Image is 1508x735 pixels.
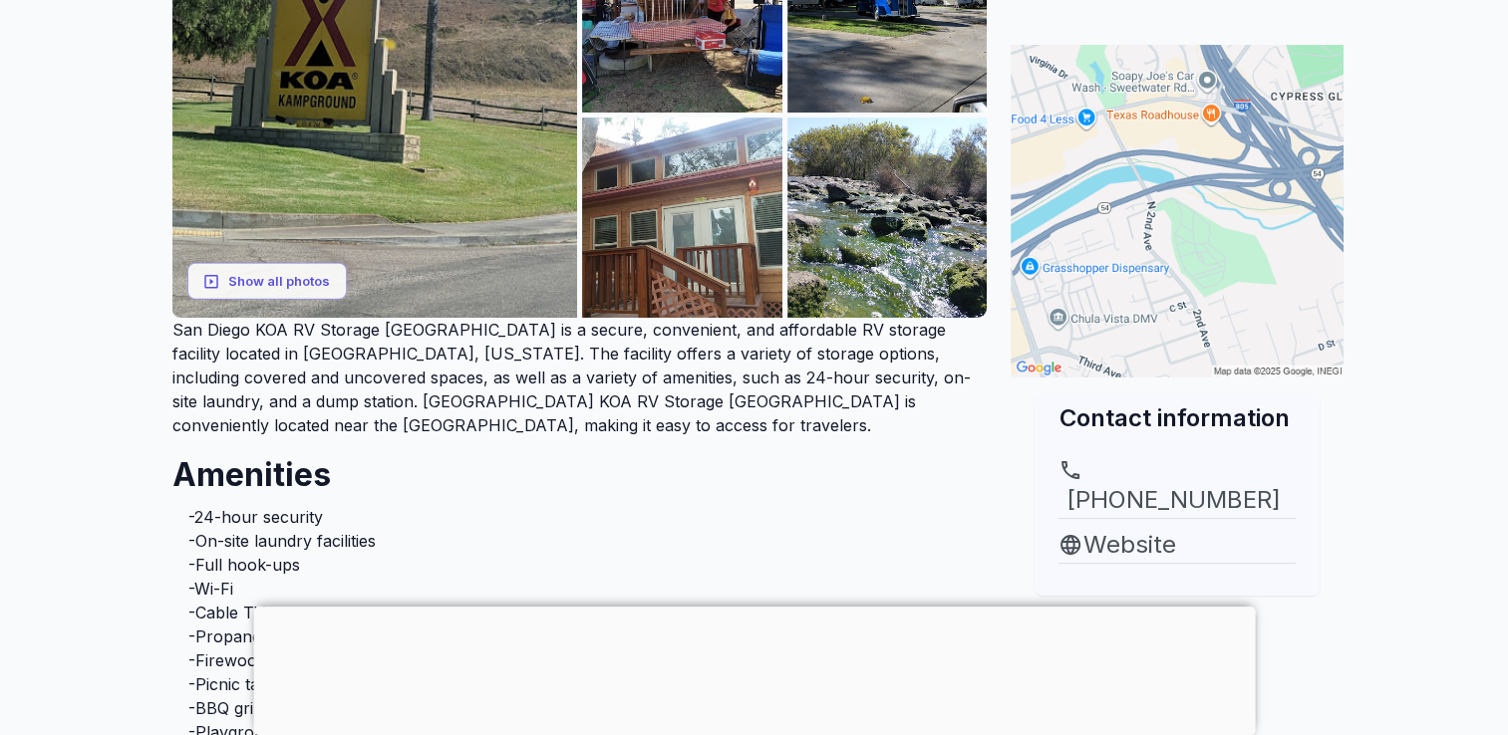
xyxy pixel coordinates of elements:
[188,553,972,577] li: -Full hook-ups
[188,505,972,529] li: -24-hour security
[187,263,347,300] button: Show all photos
[188,696,972,720] li: -BBQ grills
[1058,401,1296,434] h2: Contact information
[188,529,972,553] li: -On-site laundry facilities
[1011,45,1344,377] img: Map for San Diego KOA RV Storage
[188,672,972,696] li: -Picnic tables
[188,648,972,672] li: -Firewood
[188,577,972,601] li: -Wi-Fi
[188,624,972,648] li: -Propane refills
[188,601,972,624] li: -Cable TV
[1058,458,1296,518] a: [PHONE_NUMBER]
[172,318,988,437] p: San Diego KOA RV Storage [GEOGRAPHIC_DATA] is a secure, convenient, and affordable RV storage fac...
[253,607,1255,730] iframe: Advertisement
[172,437,988,497] h2: Amenities
[787,118,988,318] img: AJQcZqIBczKfjrJAGEhByK9797ya4NvMEMYcvoirKRdnLyd_m37JU8FjpnXleM6LeWMcK6SWzKQad6CSVxlMhGtV5yai5fZJ2...
[582,118,782,318] img: AJQcZqIs7KtC7d91c4Ry9-NSw-cdI6EBUn-pMaAu99GLq9m6gn1bdonYi0x3weuafOZvN6ohVFsFQSmKX3YVhQxACM1_ucvuc...
[1058,527,1296,563] a: Website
